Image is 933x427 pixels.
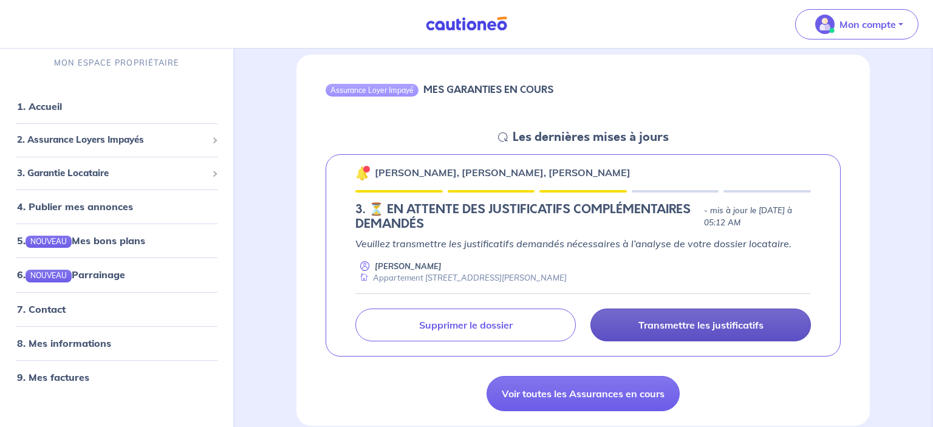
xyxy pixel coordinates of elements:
div: 5.NOUVEAUMes bons plans [5,228,228,253]
a: 5.NOUVEAUMes bons plans [17,234,145,247]
div: 3. Garantie Locataire [5,162,228,185]
a: Transmettre les justificatifs [590,309,811,341]
div: 6.NOUVEAUParrainage [5,263,228,287]
div: Assurance Loyer Impayé [326,84,419,96]
button: illu_account_valid_menu.svgMon compte [795,9,918,39]
a: 6.NOUVEAUParrainage [17,269,125,281]
p: Transmettre les justificatifs [638,319,764,331]
div: 1. Accueil [5,94,228,118]
span: 2. Assurance Loyers Impayés [17,133,207,147]
p: [PERSON_NAME], [PERSON_NAME], [PERSON_NAME] [375,165,631,180]
div: 9. Mes factures [5,365,228,389]
div: state: DOCUMENTS-INCOMPLETE, Context: NEW,CHOOSE-CERTIFICATE,COLOCATION,LESSOR-DOCUMENTS [355,202,811,231]
a: 9. Mes factures [17,371,89,383]
h5: 3. ⏳️️ EN ATTENTE DES JUSTIFICATIFS COMPLÉMENTAIRES DEMANDÉS [355,202,699,231]
a: Supprimer le dossier [355,309,576,341]
img: 🔔 [355,166,370,180]
a: 7. Contact [17,303,66,315]
p: [PERSON_NAME] [375,261,442,272]
p: Supprimer le dossier [419,319,513,331]
h6: MES GARANTIES EN COURS [423,84,553,95]
a: 8. Mes informations [17,337,111,349]
div: 4. Publier mes annonces [5,194,228,219]
div: 7. Contact [5,297,228,321]
img: illu_account_valid_menu.svg [815,15,835,34]
p: Mon compte [839,17,896,32]
div: Appartement [STREET_ADDRESS][PERSON_NAME] [355,272,567,284]
p: Veuillez transmettre les justificatifs demandés nécessaires à l’analyse de votre dossier locataire. [355,236,811,251]
p: - mis à jour le [DATE] à 05:12 AM [704,205,811,229]
span: 3. Garantie Locataire [17,166,207,180]
img: Cautioneo [421,16,512,32]
div: 2. Assurance Loyers Impayés [5,128,228,152]
a: 1. Accueil [17,100,62,112]
div: 8. Mes informations [5,331,228,355]
a: Voir toutes les Assurances en cours [487,376,680,411]
a: 4. Publier mes annonces [17,200,133,213]
h5: Les dernières mises à jours [513,130,669,145]
p: MON ESPACE PROPRIÉTAIRE [54,57,179,69]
